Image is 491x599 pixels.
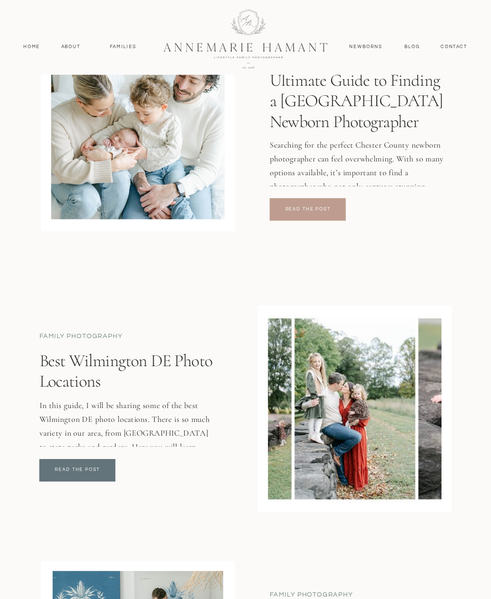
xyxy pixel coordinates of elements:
[270,138,444,250] p: Searching for the perfect Chester County newborn photographer can feel overwhelming. With so many...
[282,206,334,212] a: read the post
[403,43,422,50] a: Blog
[346,43,386,50] a: Newborns
[105,43,141,50] a: Families
[39,333,123,340] a: family photography
[39,399,214,496] p: In this guide, I will be sharing some of the best Wilmington DE photo locations. There is so much...
[39,350,213,392] a: Best Wilmington DE Photo Locations
[59,43,83,50] a: About
[270,591,353,598] a: family photography
[20,43,44,50] a: Home
[51,35,225,222] img: Family in cream sweaters cuddles newborn baby in their chester county home
[51,466,103,472] a: read the post
[268,316,442,503] img: Brandywine Creek State Park is a perfect location for family photos in Wilmington DE
[270,55,366,61] a: newborn photography
[436,43,472,50] a: contact
[270,70,443,132] a: Ultimate Guide to Finding a [GEOGRAPHIC_DATA] Newborn Photographer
